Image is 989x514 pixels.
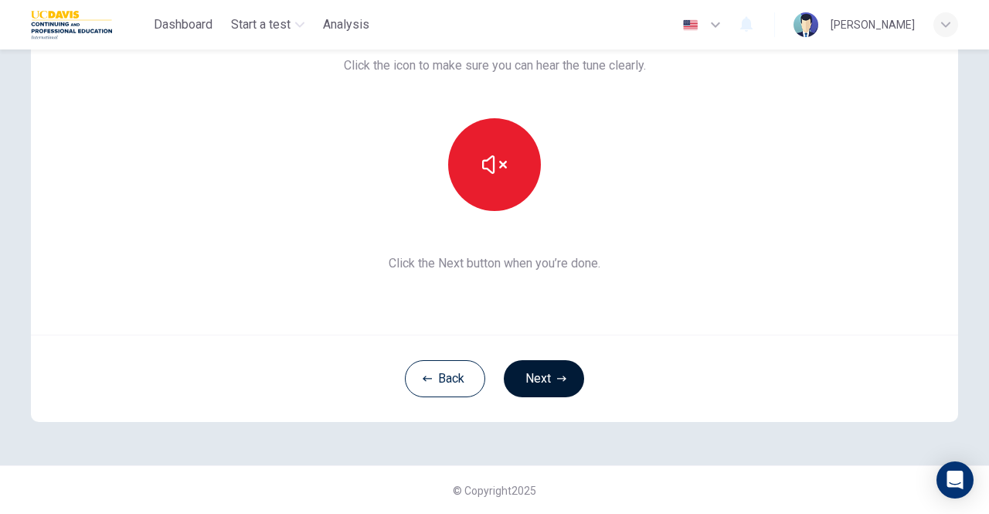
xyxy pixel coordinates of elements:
[831,15,915,34] div: [PERSON_NAME]
[794,12,818,37] img: Profile picture
[453,485,536,497] span: © Copyright 2025
[31,9,112,40] img: UC Davis logo
[154,15,212,34] span: Dashboard
[225,11,311,39] button: Start a test
[681,19,700,31] img: en
[936,461,974,499] div: Open Intercom Messenger
[504,360,584,397] button: Next
[344,254,646,273] span: Click the Next button when you’re done.
[231,15,291,34] span: Start a test
[344,56,646,75] span: Click the icon to make sure you can hear the tune clearly.
[405,360,485,397] button: Back
[323,15,369,34] span: Analysis
[317,11,376,39] button: Analysis
[148,11,219,39] button: Dashboard
[31,9,148,40] a: UC Davis logo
